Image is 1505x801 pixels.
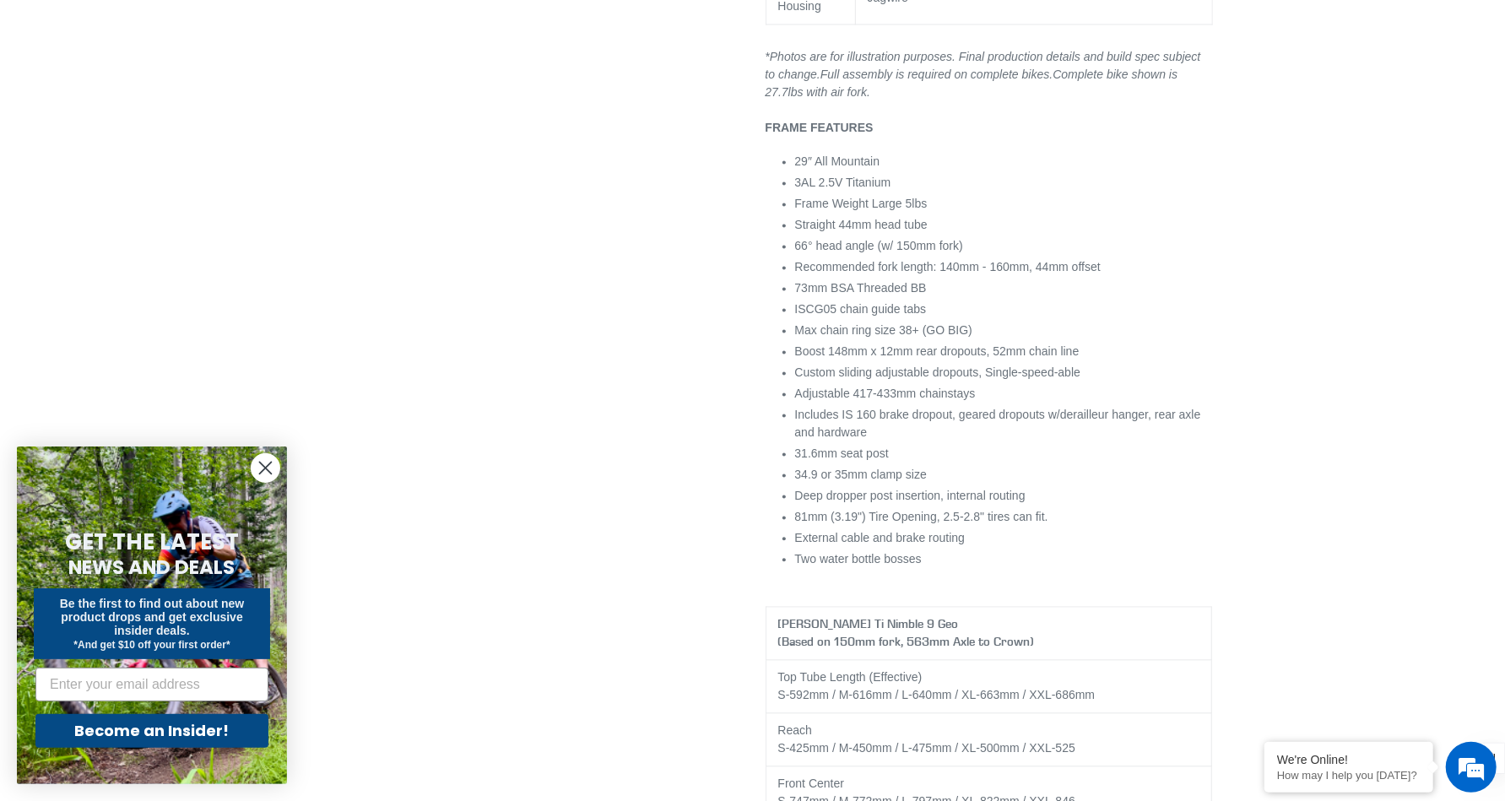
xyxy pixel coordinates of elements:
span: 34.9 or 35mm clamp size [795,468,927,481]
span: 31.6mm seat post [795,447,889,460]
textarea: Type your message and hit 'Enter' [8,461,322,520]
div: We're Online! [1277,753,1421,766]
span: *And get $10 off your first order* [73,639,230,651]
span: 3AL 2.5V Titanium [795,176,891,189]
p: How may I help you today? [1277,769,1421,782]
span: Adjustable 417-433mm chainstays [795,387,976,400]
span: Includes IS 160 brake dropout, geared dropouts w/derailleur hanger, rear axle and hardware [795,408,1201,439]
span: We're online! [98,213,233,383]
div: Chat with us now [113,95,309,116]
span: Max chain ring size 38+ (GO BIG) [795,323,972,337]
b: FRAME FEATURES [766,121,874,134]
td: Reach S-425mm / M-450mm / L-475mm / XL-500mm / XXL-525 [766,713,1212,766]
div: Minimize live chat window [277,8,317,49]
span: ISCG05 chain guide tabs [795,302,927,316]
button: Become an Insider! [35,714,268,748]
span: External cable and brake routing [795,531,966,544]
div: Navigation go back [19,93,44,118]
input: Enter your email address [35,668,268,701]
button: Close dialog [251,453,280,483]
td: Top Tube Length (Effective) S-592mm / M-616mm / L-640mm / XL-663mm / XXL-686mm [766,660,1212,713]
span: Deep dropper post insertion, internal routing [795,489,1026,502]
span: Boost 148mm x 12mm rear dropouts, 52mm chain line [795,344,1080,358]
span: 81mm (3.19") Tire Opening, 2.5-2.8" tires can fit. [795,510,1048,523]
span: NEWS AND DEALS [69,554,235,581]
span: Full assembly is required on complete bikes. Complete bike shown is 27.7lbs with air fork. [766,68,1178,99]
span: Straight 44mm head tube [795,218,928,231]
th: [PERSON_NAME] Ti Nimble 9 Geo (Based on 150mm fork, 563mm Axle to Crown) [766,607,1212,660]
img: d_696896380_company_1647369064580_696896380 [54,84,96,127]
li: Custom sliding adjustable dropouts, Single-speed-able [795,364,1213,382]
span: GET THE LATEST [65,527,239,557]
span: Recommended fork length: 140mm - 160mm, 44mm offset [795,260,1101,273]
span: Frame Weight Large 5lbs [795,197,928,210]
span: 73mm BSA Threaded BB [795,281,927,295]
span: Be the first to find out about new product drops and get exclusive insider deals. [60,597,245,637]
li: Two water bottle bosses [795,550,1213,568]
span: 29″ All Mountain [795,154,880,168]
em: *Photos are for illustration purposes. Final production details and build spec subject to change. [766,50,1201,99]
span: 66° head angle (w/ 150mm fork) [795,239,963,252]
